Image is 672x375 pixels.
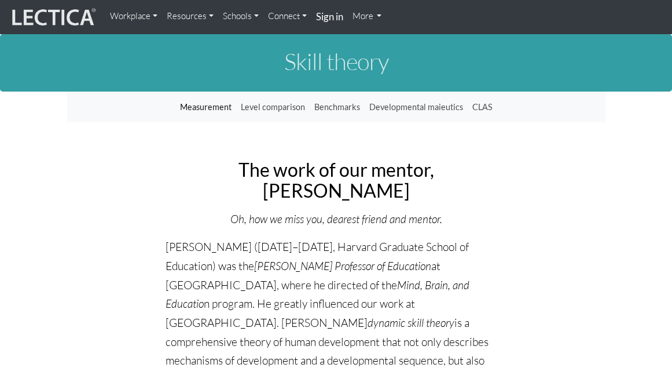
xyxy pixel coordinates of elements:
[254,259,431,273] i: [PERSON_NAME] Professor of Education
[105,5,162,28] a: Workplace
[175,96,236,118] a: Measurement
[9,6,96,28] img: lecticalive
[468,96,497,118] a: CLAS
[162,5,218,28] a: Resources
[236,96,310,118] a: Level comparison
[348,5,387,28] a: More
[166,159,507,200] h2: The work of our mentor, [PERSON_NAME]
[368,316,454,330] i: dynamic skill theory
[311,5,348,30] a: Sign in
[67,49,605,74] h1: Skill theory
[263,5,311,28] a: Connect
[230,212,442,226] i: Oh, how we miss you, dearest friend and mentor.
[365,96,468,118] a: Developmental maieutics
[316,10,343,23] strong: Sign in
[310,96,365,118] a: Benchmarks
[218,5,263,28] a: Schools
